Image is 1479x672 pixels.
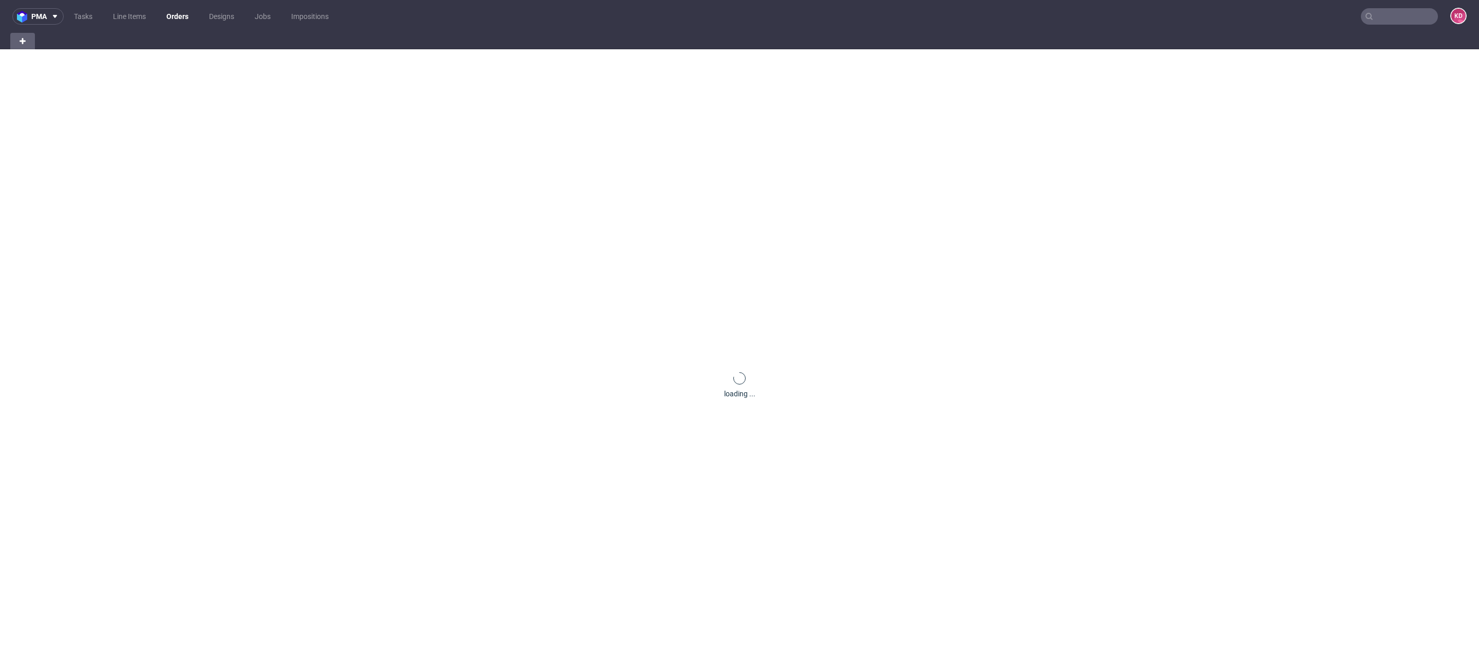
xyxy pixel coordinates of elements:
[724,389,755,399] div: loading ...
[160,8,195,25] a: Orders
[1451,9,1466,23] figcaption: KD
[203,8,240,25] a: Designs
[68,8,99,25] a: Tasks
[285,8,335,25] a: Impositions
[31,13,47,20] span: pma
[12,8,64,25] button: pma
[249,8,277,25] a: Jobs
[17,11,31,23] img: logo
[107,8,152,25] a: Line Items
